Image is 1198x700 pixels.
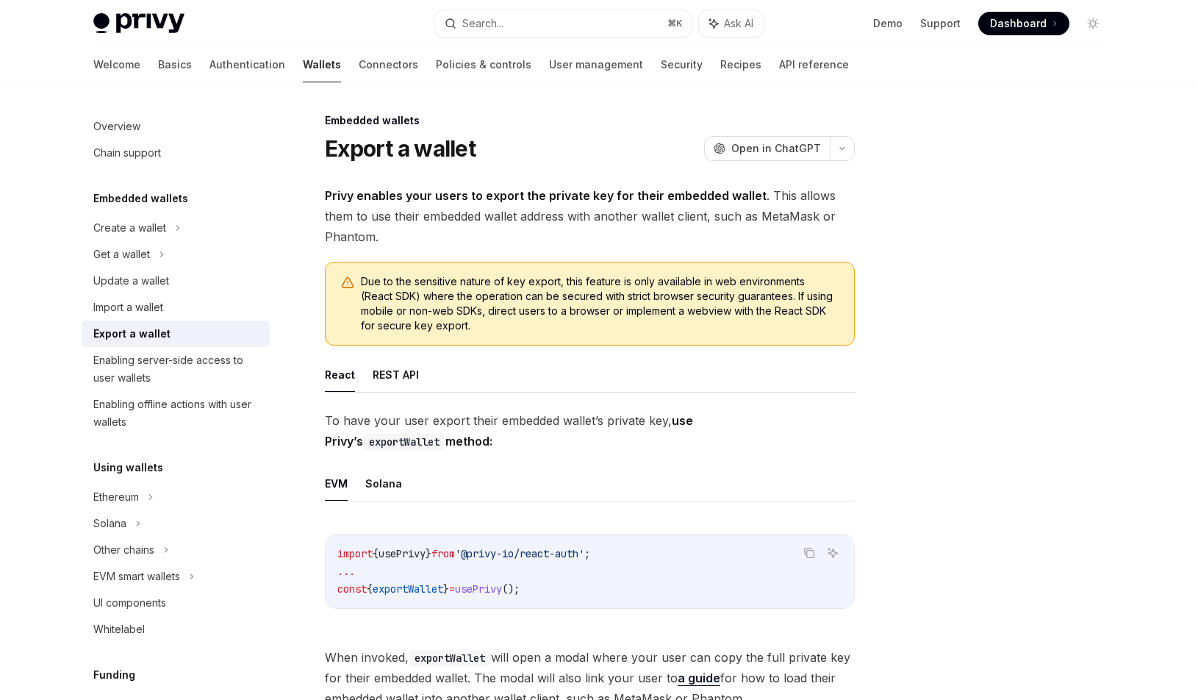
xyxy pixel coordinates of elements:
[82,294,270,321] a: Import a wallet
[325,188,767,203] strong: Privy enables your users to export the private key for their embedded wallet
[93,246,150,263] div: Get a wallet
[361,274,839,333] span: Due to the sensitive nature of key export, this feature is only available in web environments (Re...
[337,565,355,578] span: ...
[363,434,445,450] code: exportWallet
[337,547,373,560] span: import
[340,276,355,290] svg: Warning
[93,272,169,290] div: Update a wallet
[209,47,285,82] a: Authentication
[325,357,355,392] button: React
[93,594,166,612] div: UI components
[93,144,161,162] div: Chain support
[82,321,270,347] a: Export a wallet
[337,582,367,596] span: const
[409,650,491,666] code: exportWallet
[93,666,135,684] h5: Funding
[661,47,703,82] a: Security
[549,47,643,82] a: User management
[367,582,373,596] span: {
[93,219,166,237] div: Create a wallet
[443,582,449,596] span: }
[93,541,154,559] div: Other chains
[584,547,590,560] span: ;
[82,113,270,140] a: Overview
[823,543,842,562] button: Ask AI
[82,391,270,435] a: Enabling offline actions with user wallets
[455,582,502,596] span: usePrivy
[720,47,761,82] a: Recipes
[82,268,270,294] a: Update a wallet
[93,13,184,34] img: light logo
[434,10,692,37] button: Search...⌘K
[93,325,171,343] div: Export a wallet
[704,136,830,161] button: Open in ChatGPT
[82,347,270,391] a: Enabling server-side access to user wallets
[920,16,961,31] a: Support
[303,47,341,82] a: Wallets
[93,568,180,585] div: EVM smart wallets
[990,16,1047,31] span: Dashboard
[93,190,188,207] h5: Embedded wallets
[379,547,426,560] span: usePrivy
[93,515,126,532] div: Solana
[724,16,753,31] span: Ask AI
[82,590,270,616] a: UI components
[158,47,192,82] a: Basics
[502,582,520,596] span: ();
[325,466,348,501] button: EVM
[359,47,418,82] a: Connectors
[365,466,402,501] button: Solana
[1081,12,1105,35] button: Toggle dark mode
[449,582,455,596] span: =
[93,621,145,638] div: Whitelabel
[93,351,261,387] div: Enabling server-side access to user wallets
[462,15,503,32] div: Search...
[93,459,163,476] h5: Using wallets
[325,135,476,162] h1: Export a wallet
[699,10,764,37] button: Ask AI
[431,547,455,560] span: from
[325,410,855,451] span: To have your user export their embedded wallet’s private key,
[93,396,261,431] div: Enabling offline actions with user wallets
[325,185,855,247] span: . This allows them to use their embedded wallet address with another wallet client, such as MetaM...
[873,16,903,31] a: Demo
[978,12,1069,35] a: Dashboard
[373,582,443,596] span: exportWallet
[373,547,379,560] span: {
[82,140,270,166] a: Chain support
[667,18,683,29] span: ⌘ K
[678,671,720,686] a: a guide
[436,47,531,82] a: Policies & controls
[455,547,584,560] span: '@privy-io/react-auth'
[82,616,270,643] a: Whitelabel
[93,299,163,316] div: Import a wallet
[325,113,855,128] div: Embedded wallets
[426,547,431,560] span: }
[779,47,849,82] a: API reference
[373,357,419,392] button: REST API
[93,118,140,135] div: Overview
[731,141,821,156] span: Open in ChatGPT
[800,543,819,562] button: Copy the contents from the code block
[93,47,140,82] a: Welcome
[93,488,139,506] div: Ethereum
